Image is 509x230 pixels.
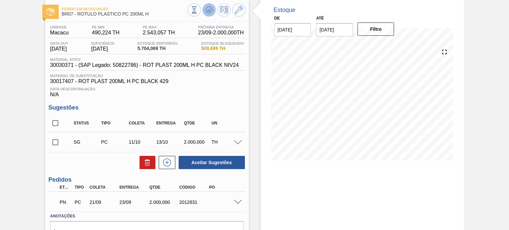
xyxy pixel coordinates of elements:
h3: Pedidos [48,176,245,183]
span: Data Descontinuação [50,87,244,91]
div: Pedido de Compra [73,200,88,205]
span: Macacu [50,30,69,36]
span: Material de Substituição [50,74,244,78]
span: 509,699 TH [201,46,244,51]
span: Estoque Disponível [138,41,178,45]
span: 23/09 - 2.000,000 TH [198,30,244,36]
span: [DATE] [50,46,68,52]
div: Nova sugestão [155,156,175,169]
span: Material ativo [50,58,239,62]
span: 30017407 - ROT PLAST 200ML H PC BLACK 429 [50,78,244,84]
button: Visão Geral dos Estoques [188,3,201,17]
div: Entrega [155,121,185,125]
button: Ir ao Master Data / Geral [232,3,246,17]
span: BR07 - RÓTULO PLÁSTICO PC 200ML H [62,12,187,17]
img: Ícone [46,8,55,16]
div: UN [210,121,240,125]
input: dd/mm/yyyy [316,23,353,36]
div: Estoque [274,7,296,14]
span: Pedido em Negociação [62,7,187,11]
div: 13/10/2025 [155,139,185,145]
span: 490,224 TH [92,30,119,36]
span: Unidade [50,25,69,29]
div: Tipo [99,121,130,125]
div: 21/09/2025 [88,200,121,205]
div: Aceitar Sugestões [175,155,246,170]
div: Pedido de Compra [99,139,130,145]
input: dd/mm/yyyy [274,23,311,36]
span: Suficiência [91,41,114,45]
div: PO [207,185,240,190]
div: Coleta [88,185,121,190]
div: 2.000,000 [148,200,181,205]
div: Entrega [118,185,151,190]
button: Filtro [358,23,394,36]
div: 11/10/2025 [127,139,157,145]
span: Data out [50,41,68,45]
div: Excluir Sugestões [136,156,155,169]
button: Programar Estoque [217,3,231,17]
h3: Sugestões [48,104,245,111]
div: Código [178,185,210,190]
span: PE MIN [92,25,119,29]
span: PE MAX [143,25,175,29]
span: Estoque Bloqueado [201,41,244,45]
div: Coleta [127,121,157,125]
div: Tipo [73,185,88,190]
span: 30030371 - (SAP Legado: 50822786) - ROT PLAST 200ML H PC BLACK NIV24 [50,62,239,68]
label: Anotações [50,211,244,221]
div: Sugestão Criada [72,139,102,145]
div: 2012831 [178,200,210,205]
p: PN [60,200,71,205]
div: N/A [48,84,245,98]
div: Qtde [182,121,212,125]
label: De [274,16,280,21]
span: [DATE] [91,46,114,52]
span: 2.543,057 TH [143,30,175,36]
div: 23/09/2025 [118,200,151,205]
div: TH [210,139,240,145]
div: Qtde [148,185,181,190]
button: Aceitar Sugestões [179,156,245,169]
button: Atualizar Gráfico [202,3,216,17]
div: 2.000,000 [182,139,212,145]
label: Até [316,16,324,21]
span: 5.704,069 TH [138,46,178,51]
div: Etapa [58,185,73,190]
div: Pedido em Negociação [58,195,73,209]
span: Próxima Entrega [198,25,244,29]
div: Status [72,121,102,125]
